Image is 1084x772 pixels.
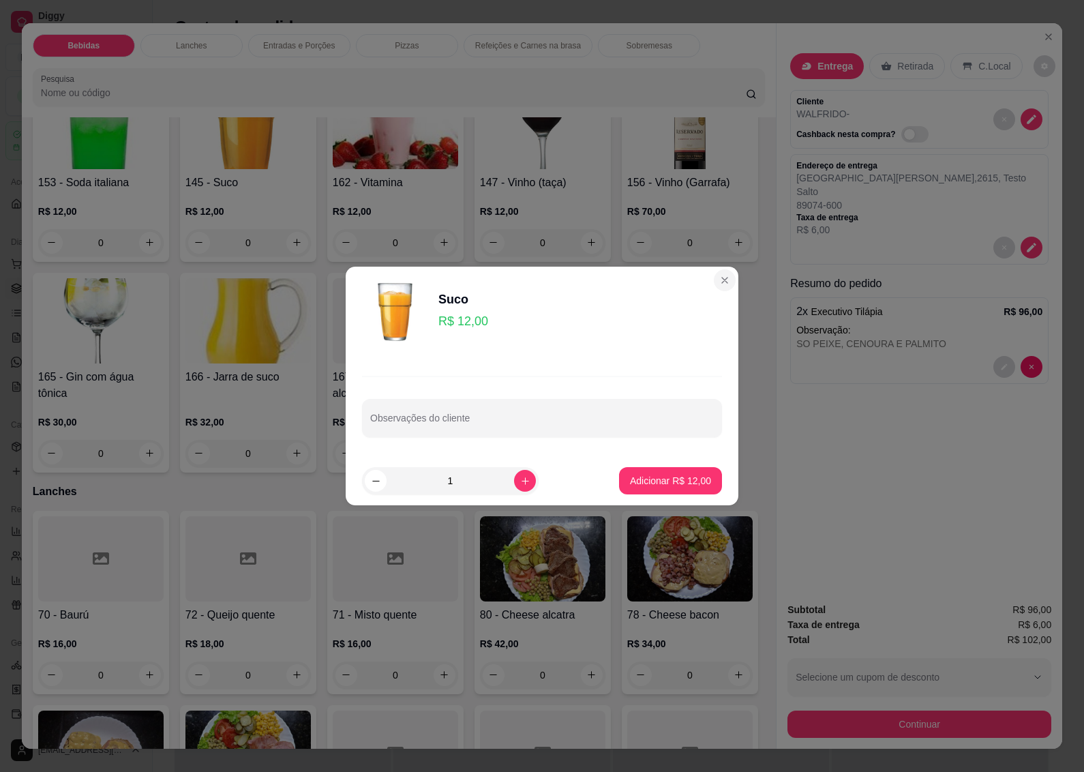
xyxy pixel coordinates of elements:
[365,470,387,492] button: decrease-product-quantity
[714,269,736,291] button: Close
[362,278,430,346] img: product-image
[438,312,488,331] p: R$ 12,00
[514,470,536,492] button: increase-product-quantity
[619,467,722,494] button: Adicionar R$ 12,00
[438,290,488,309] div: Suco
[630,474,711,488] p: Adicionar R$ 12,00
[370,417,714,430] input: Observações do cliente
